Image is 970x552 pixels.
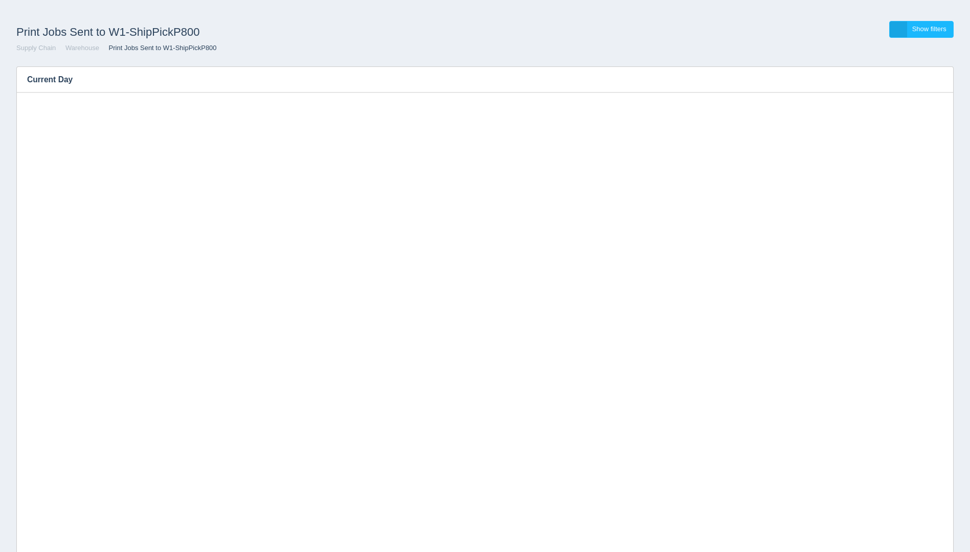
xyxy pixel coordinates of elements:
a: Supply Chain [16,44,56,52]
h3: Current Day [17,67,922,93]
li: Print Jobs Sent to W1-ShipPickP800 [101,43,217,53]
a: Show filters [889,21,954,38]
h1: Print Jobs Sent to W1-ShipPickP800 [16,21,485,43]
a: Warehouse [65,44,99,52]
span: Show filters [912,25,946,33]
